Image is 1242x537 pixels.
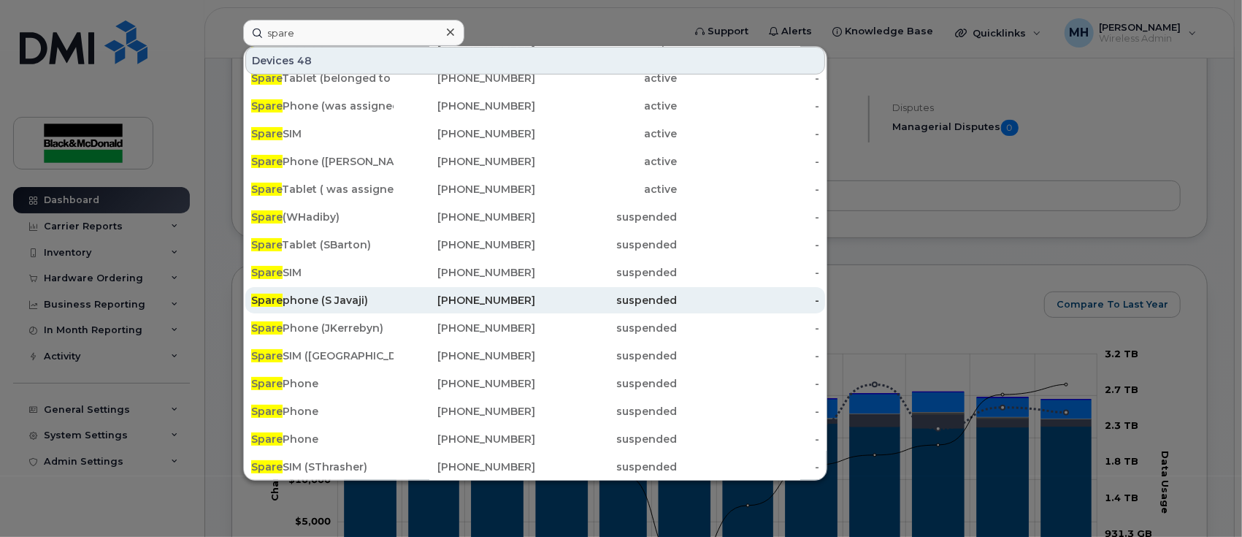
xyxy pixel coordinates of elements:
[678,237,820,252] div: -
[394,293,536,308] div: [PHONE_NUMBER]
[251,182,394,197] div: Tablet ( was assigned to [PERSON_NAME])
[678,210,820,224] div: -
[251,210,394,224] div: (WHadiby)
[678,432,820,446] div: -
[245,204,825,230] a: Spare(WHadiby)[PHONE_NUMBER]suspended-
[251,349,283,362] span: Spare
[535,210,678,224] div: suspended
[535,237,678,252] div: suspended
[245,65,825,91] a: SpareTablet (belonged to [PERSON_NAME])[PHONE_NUMBER]active-
[251,71,394,85] div: Tablet (belonged to [PERSON_NAME])
[394,182,536,197] div: [PHONE_NUMBER]
[245,93,825,119] a: SparePhone (was assigned to [PERSON_NAME])[PHONE_NUMBER]active-
[251,377,283,390] span: Spare
[251,127,283,140] span: Spare
[394,99,536,113] div: [PHONE_NUMBER]
[251,404,394,419] div: Phone
[678,154,820,169] div: -
[535,71,678,85] div: active
[535,126,678,141] div: active
[251,155,283,168] span: Spare
[251,210,283,224] span: Spare
[535,321,678,335] div: suspended
[678,404,820,419] div: -
[678,126,820,141] div: -
[251,266,283,279] span: Spare
[251,294,283,307] span: Spare
[251,376,394,391] div: Phone
[245,148,825,175] a: SparePhone ([PERSON_NAME])[PHONE_NUMBER]active-
[535,376,678,391] div: suspended
[251,99,283,113] span: Spare
[297,53,312,68] span: 48
[394,321,536,335] div: [PHONE_NUMBER]
[535,404,678,419] div: suspended
[678,460,820,474] div: -
[251,460,394,474] div: SIM (SThrasher)
[535,293,678,308] div: suspended
[251,293,394,308] div: phone (S Javaji)
[251,72,282,85] span: Spare
[535,265,678,280] div: suspended
[535,460,678,474] div: suspended
[394,432,536,446] div: [PHONE_NUMBER]
[251,321,283,335] span: Spare
[394,71,536,85] div: [PHONE_NUMBER]
[394,126,536,141] div: [PHONE_NUMBER]
[245,398,825,424] a: SparePhone[PHONE_NUMBER]suspended-
[251,238,282,251] span: Spare
[251,99,394,113] div: Phone (was assigned to [PERSON_NAME])
[251,321,394,335] div: Phone (JKerrebyn)
[245,287,825,313] a: Sparephone (S Javaji)[PHONE_NUMBER]suspended-
[251,405,283,418] span: Spare
[245,176,825,202] a: SpareTablet ( was assigned to [PERSON_NAME])[PHONE_NUMBER]active-
[394,154,536,169] div: [PHONE_NUMBER]
[394,404,536,419] div: [PHONE_NUMBER]
[251,265,394,280] div: SIM
[535,99,678,113] div: active
[678,293,820,308] div: -
[535,154,678,169] div: active
[245,454,825,480] a: SpareSIM (SThrasher)[PHONE_NUMBER]suspended-
[245,47,825,75] div: Devices
[251,126,394,141] div: SIM
[678,376,820,391] div: -
[245,232,825,258] a: SpareTablet (SBarton)[PHONE_NUMBER]suspended-
[678,99,820,113] div: -
[535,349,678,363] div: suspended
[251,183,282,196] span: Spare
[245,343,825,369] a: SpareSIM ([GEOGRAPHIC_DATA])[PHONE_NUMBER]suspended-
[245,370,825,397] a: SparePhone[PHONE_NUMBER]suspended-
[245,37,825,64] a: SpareTablet ( was assigned to [PERSON_NAME])[PHONE_NUMBER]active-
[251,237,394,252] div: Tablet (SBarton)
[394,237,536,252] div: [PHONE_NUMBER]
[251,154,394,169] div: Phone ([PERSON_NAME])
[678,265,820,280] div: -
[394,349,536,363] div: [PHONE_NUMBER]
[678,349,820,363] div: -
[535,432,678,446] div: suspended
[394,265,536,280] div: [PHONE_NUMBER]
[245,121,825,147] a: SpareSIM[PHONE_NUMBER]active-
[394,210,536,224] div: [PHONE_NUMBER]
[245,259,825,286] a: SpareSIM[PHONE_NUMBER]suspended-
[245,315,825,341] a: SparePhone (JKerrebyn)[PHONE_NUMBER]suspended-
[251,349,394,363] div: SIM ([GEOGRAPHIC_DATA])
[245,426,825,452] a: SparePhone[PHONE_NUMBER]suspended-
[678,71,820,85] div: -
[251,460,283,473] span: Spare
[394,460,536,474] div: [PHONE_NUMBER]
[535,182,678,197] div: active
[251,432,394,446] div: Phone
[251,433,283,446] span: Spare
[678,182,820,197] div: -
[394,376,536,391] div: [PHONE_NUMBER]
[678,321,820,335] div: -
[243,20,464,46] input: Find something...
